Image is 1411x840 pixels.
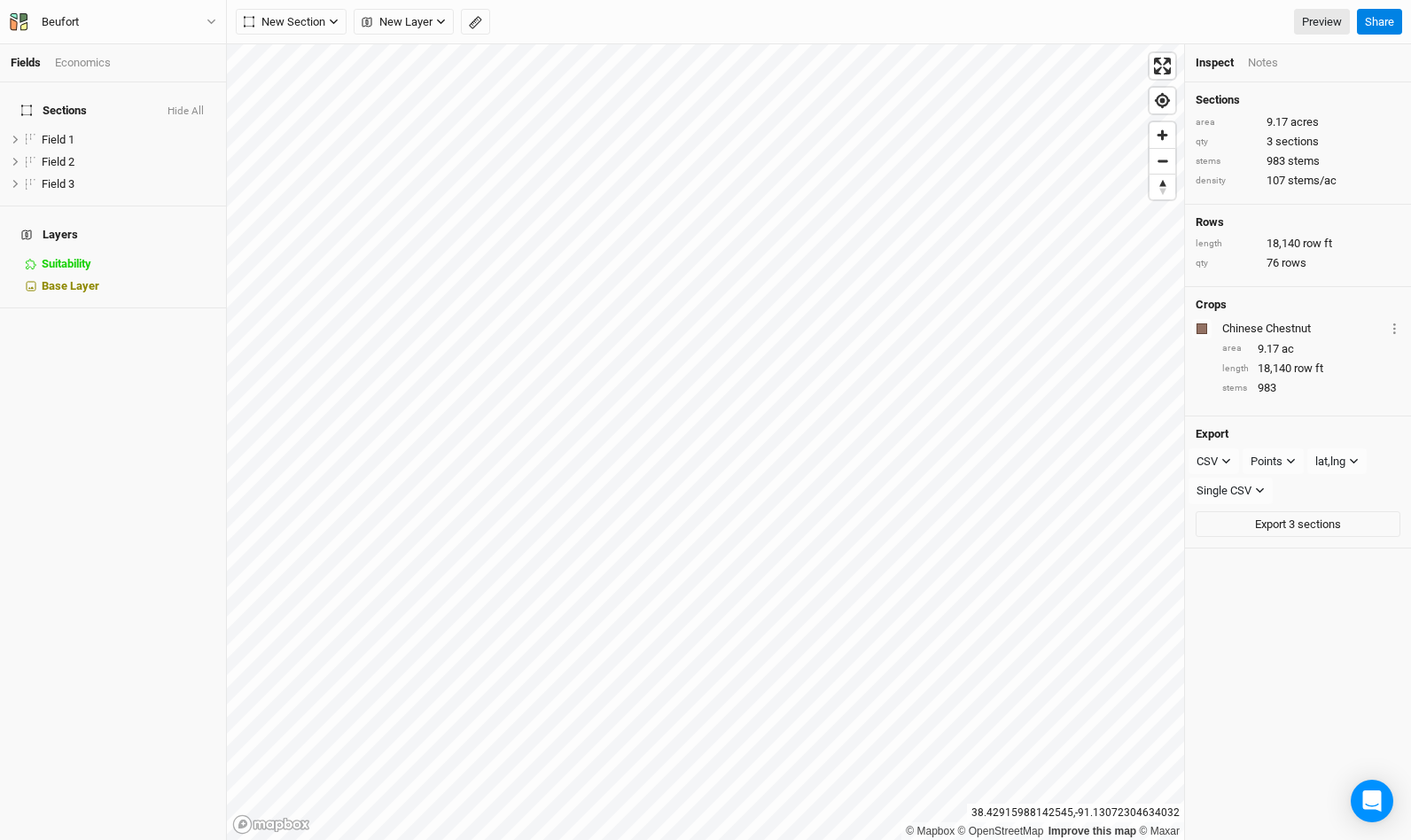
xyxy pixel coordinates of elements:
[1150,174,1175,199] button: Reset bearing to north
[9,12,217,32] button: Beufort
[1222,382,1249,395] div: stems
[1282,255,1306,271] span: rows
[1196,136,1258,149] div: qty
[1351,780,1393,822] div: Open Intercom Messenger
[1222,321,1385,337] div: Chinese Chestnut
[1196,427,1400,441] h4: Export
[1196,215,1400,229] h4: Rows
[42,177,74,191] span: Field 3
[1282,341,1294,357] span: ac
[1139,825,1180,837] a: Maxar
[42,155,74,168] span: Field 2
[1189,448,1239,475] button: CSV
[1150,149,1175,174] span: Zoom out
[906,825,955,837] a: Mapbox
[1197,482,1251,500] div: Single CSV
[244,13,325,31] span: New Section
[1150,53,1175,79] button: Enter fullscreen
[1196,114,1400,130] div: 9.17
[232,814,310,835] a: Mapbox logo
[1196,116,1258,129] div: area
[1150,148,1175,174] button: Zoom out
[1294,9,1350,35] a: Preview
[1196,155,1258,168] div: stems
[227,44,1184,840] canvas: Map
[1288,153,1320,169] span: stems
[1288,173,1337,189] span: stems/ac
[958,825,1044,837] a: OpenStreetMap
[362,13,433,31] span: New Layer
[1196,236,1400,252] div: 18,140
[42,257,215,271] div: Suitability
[1294,361,1323,377] span: row ft
[1197,453,1218,471] div: CSV
[1222,342,1249,355] div: area
[1290,114,1319,130] span: acres
[1389,318,1400,338] button: Crop Usage
[1357,9,1402,35] button: Share
[1315,453,1345,471] div: lat,lng
[1150,175,1175,199] span: Reset bearing to north
[1150,88,1175,113] button: Find my location
[1196,93,1400,107] h4: Sections
[42,133,215,147] div: Field 1
[1222,362,1249,376] div: length
[1196,298,1227,312] h4: Crops
[42,257,91,270] span: Suitability
[1196,257,1258,270] div: qty
[1049,825,1136,837] a: Improve this map
[1275,134,1319,150] span: sections
[1196,175,1258,188] div: density
[1222,361,1400,377] div: 18,140
[967,804,1184,822] div: 38.42915988142545 , -91.13072304634032
[1222,380,1400,396] div: 983
[1303,236,1332,252] span: row ft
[1248,55,1278,71] div: Notes
[1196,255,1400,271] div: 76
[21,104,87,118] span: Sections
[11,217,215,253] h4: Layers
[42,133,74,146] span: Field 1
[354,9,454,35] button: New Layer
[1196,237,1258,251] div: length
[42,13,79,31] div: Beufort
[1251,453,1282,471] div: Points
[42,279,99,292] span: Base Layer
[1222,341,1400,357] div: 9.17
[1189,478,1273,504] button: Single CSV
[167,105,205,118] button: Hide All
[1196,173,1400,189] div: 107
[1307,448,1367,475] button: lat,lng
[42,279,215,293] div: Base Layer
[1243,448,1304,475] button: Points
[55,55,111,71] div: Economics
[42,177,215,191] div: Field 3
[1196,55,1234,71] div: Inspect
[236,9,347,35] button: New Section
[461,9,490,35] button: Shortcut: M
[1150,122,1175,148] button: Zoom in
[1196,153,1400,169] div: 983
[1196,134,1400,150] div: 3
[42,155,215,169] div: Field 2
[1196,511,1400,538] button: Export 3 sections
[11,56,41,69] a: Fields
